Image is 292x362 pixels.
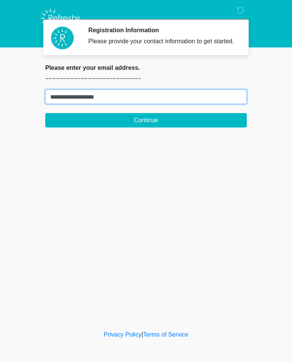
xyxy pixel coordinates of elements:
a: | [141,331,143,338]
p: ~~~~~~~~~~~~~~~~~~~~~~~~~~~ [45,74,247,83]
img: Agent Avatar [51,27,74,49]
h2: Please enter your email address. [45,64,247,71]
img: Refresh RX Logo [38,6,84,31]
div: Please provide your contact information to get started. [88,37,235,46]
a: Terms of Service [143,331,188,338]
button: Continue [45,113,247,127]
a: Privacy Policy [104,331,142,338]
